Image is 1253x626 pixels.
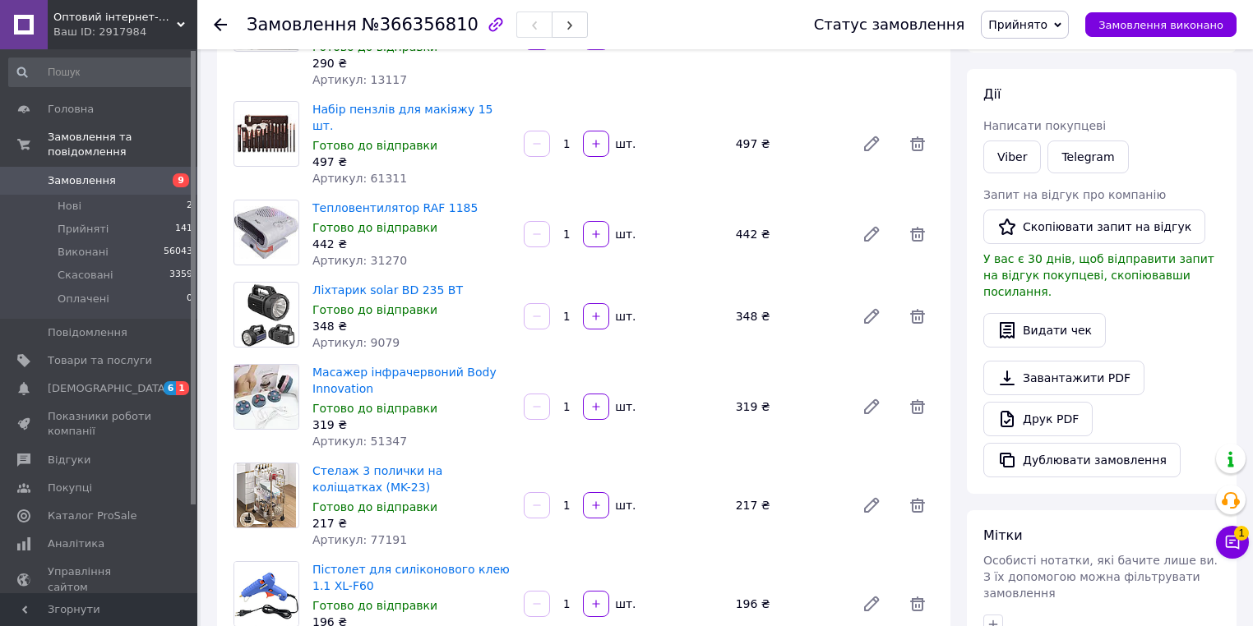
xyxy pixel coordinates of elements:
[169,268,192,283] span: 3359
[814,16,965,33] div: Статус замовлення
[48,409,152,439] span: Показники роботи компанії
[312,303,437,316] span: Готово до відправки
[901,587,934,620] span: Видалити
[611,136,637,152] div: шт.
[983,361,1144,395] a: Завантажити PDF
[234,365,298,429] img: Масажер інфрачервоний Body Innovation
[48,536,104,551] span: Аналітика
[983,86,1001,102] span: Дії
[312,154,511,170] div: 497 ₴
[234,206,298,259] img: Тепловентилятор RAF 1185
[173,173,189,187] span: 9
[855,587,888,620] a: Редагувати
[729,494,848,517] div: 217 ₴
[1234,526,1249,541] span: 1
[729,592,848,615] div: 196 ₴
[238,283,294,347] img: Ліхтарик solar BD 235 BT
[983,188,1166,201] span: Запит на відгук про компанію
[729,223,848,246] div: 442 ₴
[312,599,437,612] span: Готово до відправки
[48,381,169,396] span: [DEMOGRAPHIC_DATA]
[48,481,92,495] span: Покупці
[312,402,437,415] span: Готово до відправки
[312,366,497,395] a: Масажер інфрачервоний Body Innovation
[237,463,296,527] img: Стелаж 3 полички на коліщатках (MK-23)
[611,308,637,325] div: шт.
[312,236,511,252] div: 442 ₴
[855,489,888,522] a: Редагувати
[611,398,637,415] div: шт.
[58,268,113,283] span: Скасовані
[58,199,81,214] span: Нові
[312,254,407,267] span: Артикул: 31270
[48,130,197,159] span: Замовлення та повідомлення
[611,226,637,242] div: шт.
[53,10,177,25] span: Оптовий інтернет-магазин "Big Opt"
[983,313,1106,348] button: Видати чек
[312,435,407,448] span: Артикул: 51347
[164,245,192,260] span: 56043
[176,381,189,395] span: 1
[175,222,192,237] span: 141
[855,127,888,160] a: Редагувати
[312,318,511,334] div: 348 ₴
[855,300,888,333] a: Редагувати
[729,132,848,155] div: 497 ₴
[312,139,437,152] span: Готово до відправки
[729,305,848,328] div: 348 ₴
[855,390,888,423] a: Редагувати
[58,292,109,306] span: Оплачені
[1047,140,1128,173] a: Telegram
[988,18,1047,31] span: Прийнято
[247,15,357,35] span: Замовлення
[983,554,1218,600] span: Особисті нотатки, які бачите лише ви. З їх допомогою можна фільтрувати замовлення
[901,127,934,160] span: Видалити
[48,353,152,368] span: Товари та послуги
[48,453,90,467] span: Відгуки
[312,40,437,53] span: Готово до відправки
[58,222,109,237] span: Прийняті
[312,283,463,297] a: Ліхтарик solar BD 235 BT
[611,497,637,513] div: шт.
[234,562,298,626] img: Пістолет для силіконового клею 1.1 XL-F60
[362,15,479,35] span: №366356810
[983,140,1041,173] a: Viber
[855,218,888,251] a: Редагувати
[187,292,192,306] span: 0
[1098,19,1223,31] span: Замовлення виконано
[983,252,1214,298] span: У вас є 30 днів, щоб відправити запит на відгук покупцеві, скопіювавши посилання.
[187,199,192,214] span: 2
[983,402,1093,436] a: Друк PDF
[312,103,492,132] a: Набір пензлів для макіяжу 15 шт.
[312,563,510,592] a: Пістолет для силіконового клею 1.1 XL-F60
[983,119,1106,132] span: Написати покупцеві
[1085,12,1237,37] button: Замовлення виконано
[901,218,934,251] span: Видалити
[312,500,437,513] span: Готово до відправки
[983,443,1181,477] button: Дублювати замовлення
[48,173,116,188] span: Замовлення
[164,381,177,395] span: 6
[312,55,511,71] div: 290 ₴
[48,509,136,523] span: Каталог ProSale
[312,73,407,86] span: Артикул: 13117
[901,489,934,522] span: Видалити
[1216,526,1249,559] button: Чат з покупцем1
[901,300,934,333] span: Видалити
[312,336,400,349] span: Артикул: 9079
[312,464,442,494] a: Стелаж 3 полички на коліщатках (MK-23)
[48,102,94,117] span: Головна
[983,527,1023,543] span: Мітки
[901,390,934,423] span: Видалити
[48,325,127,340] span: Повідомлення
[312,417,511,433] div: 319 ₴
[729,395,848,418] div: 319 ₴
[53,25,197,39] div: Ваш ID: 2917984
[312,515,511,532] div: 217 ₴
[983,209,1205,244] button: Скопіювати запит на відгук
[611,596,637,612] div: шт.
[312,172,407,185] span: Артикул: 61311
[234,114,298,153] img: Набір пензлів для макіяжу 15 шт.
[312,221,437,234] span: Готово до відправки
[214,16,227,33] div: Повернутися назад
